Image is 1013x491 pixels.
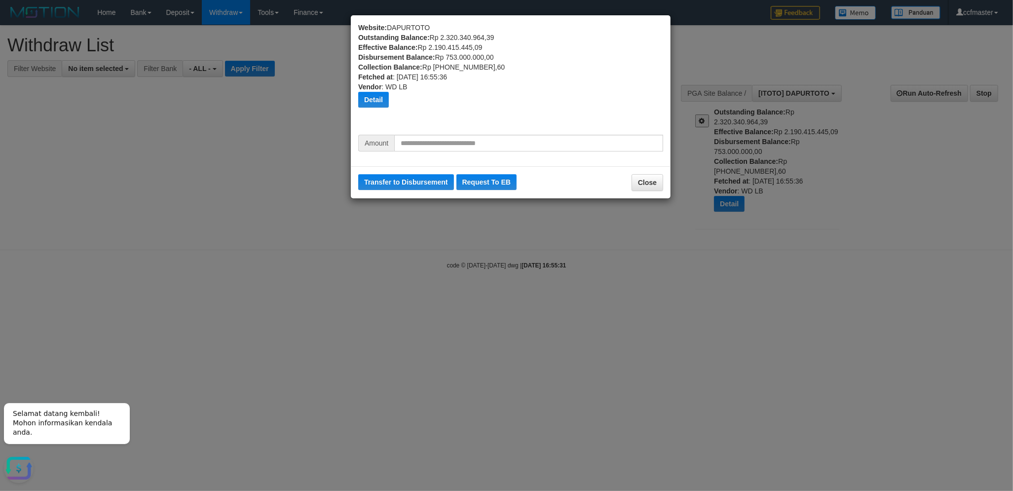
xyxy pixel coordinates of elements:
[358,24,387,32] b: Website:
[13,15,112,42] span: Selamat datang kembali! Mohon informasikan kendala anda.
[358,63,422,71] b: Collection Balance:
[456,174,517,190] button: Request To EB
[4,59,34,89] button: Open LiveChat chat widget
[358,34,430,41] b: Outstanding Balance:
[358,73,393,81] b: Fetched at
[632,174,663,191] button: Close
[358,92,389,108] button: Detail
[358,174,454,190] button: Transfer to Disbursement
[358,23,663,135] div: DAPURTOTO Rp 2.320.340.964,39 Rp 2.190.415.445,09 Rp 753.000.000,00 Rp [PHONE_NUMBER],60 : [DATE]...
[358,53,435,61] b: Disbursement Balance:
[358,83,381,91] b: Vendor
[358,135,394,151] span: Amount
[358,43,418,51] b: Effective Balance:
